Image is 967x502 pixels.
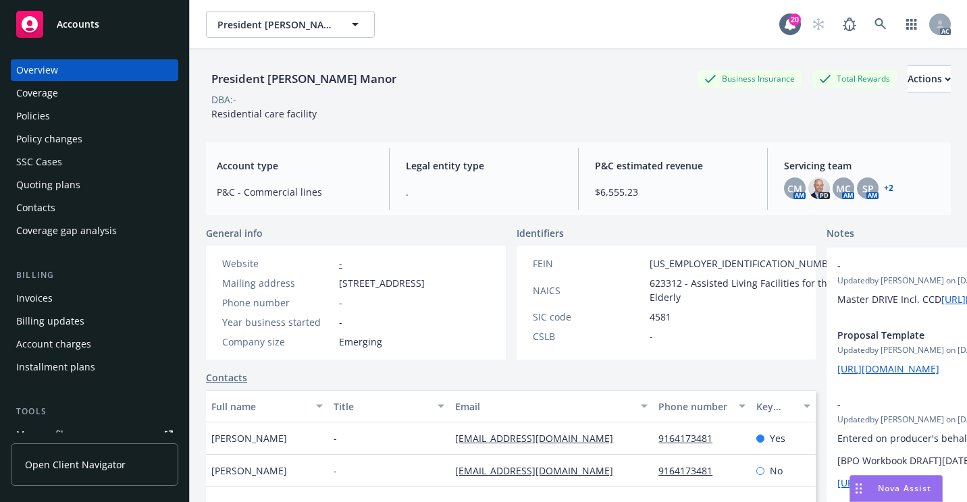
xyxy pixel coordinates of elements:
a: Coverage [11,82,178,104]
a: Manage files [11,424,178,445]
div: 20 [789,13,801,26]
div: CSLB [533,329,644,343]
div: Policy changes [16,128,82,150]
div: Email [455,399,633,414]
div: NAICS [533,283,644,298]
span: P&C estimated revenue [595,159,751,173]
a: +2 [884,184,893,192]
div: Coverage gap analysis [16,220,117,242]
span: - [334,464,337,478]
div: DBA: - [211,92,236,107]
span: Account type [217,159,373,173]
button: Phone number [653,390,750,422]
span: Emerging [339,335,382,349]
span: P&C - Commercial lines [217,185,373,199]
span: [PERSON_NAME] [211,464,287,478]
div: Policies [16,105,50,127]
a: Search [867,11,894,38]
button: Nova Assist [850,475,943,502]
div: Tools [11,405,178,418]
span: 623312 - Assisted Living Facilities for the Elderly [650,276,843,304]
span: - [339,296,342,310]
div: Coverage [16,82,58,104]
div: Billing updates [16,310,84,332]
div: Actions [908,66,951,92]
a: Billing updates [11,310,178,332]
div: Phone number [222,296,334,310]
span: MC [836,182,851,196]
a: Policies [11,105,178,127]
a: Invoices [11,287,178,309]
a: Accounts [11,5,178,43]
span: . [406,185,562,199]
span: No [770,464,783,478]
button: Title [328,390,450,422]
a: Coverage gap analysis [11,220,178,242]
div: Invoices [16,287,53,309]
a: Overview [11,59,178,81]
span: $6,555.23 [595,185,751,199]
a: - [339,257,342,270]
a: 9164173481 [658,464,723,477]
div: Billing [11,269,178,282]
div: Key contact [756,399,795,414]
span: - [650,329,653,343]
div: Installment plans [16,356,95,378]
span: SP [862,182,874,196]
a: Account charges [11,333,178,355]
span: [STREET_ADDRESS] [339,276,425,290]
div: Full name [211,399,308,414]
div: President [PERSON_NAME] Manor [206,70,402,88]
span: Identifiers [517,226,564,240]
a: 9164173481 [658,432,723,445]
div: Phone number [658,399,730,414]
button: Full name [206,390,328,422]
div: SSC Cases [16,151,62,173]
div: Website [222,256,334,271]
span: - [339,315,342,329]
span: President [PERSON_NAME] Manor [217,18,334,32]
span: [PERSON_NAME] [211,431,287,445]
a: Quoting plans [11,174,178,196]
a: Report a Bug [836,11,863,38]
div: Quoting plans [16,174,80,196]
a: Contacts [206,370,247,385]
div: Drag to move [850,476,867,501]
div: Total Rewards [812,70,897,87]
button: President [PERSON_NAME] Manor [206,11,375,38]
a: Policy changes [11,128,178,150]
span: Servicing team [784,159,940,173]
a: Switch app [898,11,925,38]
div: Company size [222,335,334,349]
a: Installment plans [11,356,178,378]
a: Contacts [11,197,178,219]
div: Title [334,399,430,414]
div: Account charges [16,333,91,355]
span: Yes [770,431,785,445]
div: Manage files [16,424,74,445]
img: photo [808,177,830,199]
div: Overview [16,59,58,81]
div: Year business started [222,315,334,329]
div: Contacts [16,197,55,219]
a: [URL][DOMAIN_NAME] [837,476,939,489]
div: SIC code [533,310,644,324]
span: Open Client Navigator [25,457,126,472]
button: Email [450,390,653,422]
span: Accounts [57,19,99,30]
span: [US_EMPLOYER_IDENTIFICATION_NUMBER] [650,256,843,271]
button: Actions [908,65,951,92]
span: Legal entity type [406,159,562,173]
span: Nova Assist [878,482,931,494]
div: FEIN [533,256,644,271]
button: Key contact [751,390,816,422]
span: Notes [827,226,854,242]
a: Start snowing [805,11,832,38]
a: SSC Cases [11,151,178,173]
div: Business Insurance [698,70,802,87]
a: [URL][DOMAIN_NAME] [837,362,939,375]
span: Residential care facility [211,107,317,120]
div: Mailing address [222,276,334,290]
span: 4581 [650,310,671,324]
a: [EMAIL_ADDRESS][DOMAIN_NAME] [455,464,624,477]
